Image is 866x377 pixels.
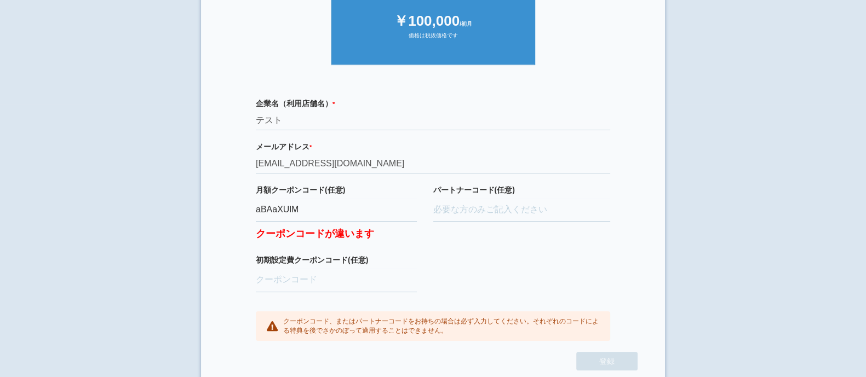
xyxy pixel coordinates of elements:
[460,21,472,27] span: /初月
[256,184,417,195] label: 月額クーポンコード(任意)
[256,141,610,152] label: メールアドレス
[433,184,611,195] label: パートナーコード(任意)
[283,317,599,335] p: クーポンコード、またはパートナーコードをお持ちの場合は必ず入力してください。それぞれのコードによる特典を後でさかのぼって適用することはできません。
[576,352,638,370] button: 登録
[342,11,524,31] div: ￥100,000
[256,268,417,292] input: クーポンコード
[433,198,611,222] input: 必要な方のみご記入ください
[342,32,524,48] div: 価格は税抜価格です
[256,254,417,265] label: 初期設定費クーポンコード(任意)
[256,198,417,222] input: クーポンコード
[256,98,610,109] label: 企業名（利用店舗名）
[256,222,417,241] label: クーポンコードが違います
